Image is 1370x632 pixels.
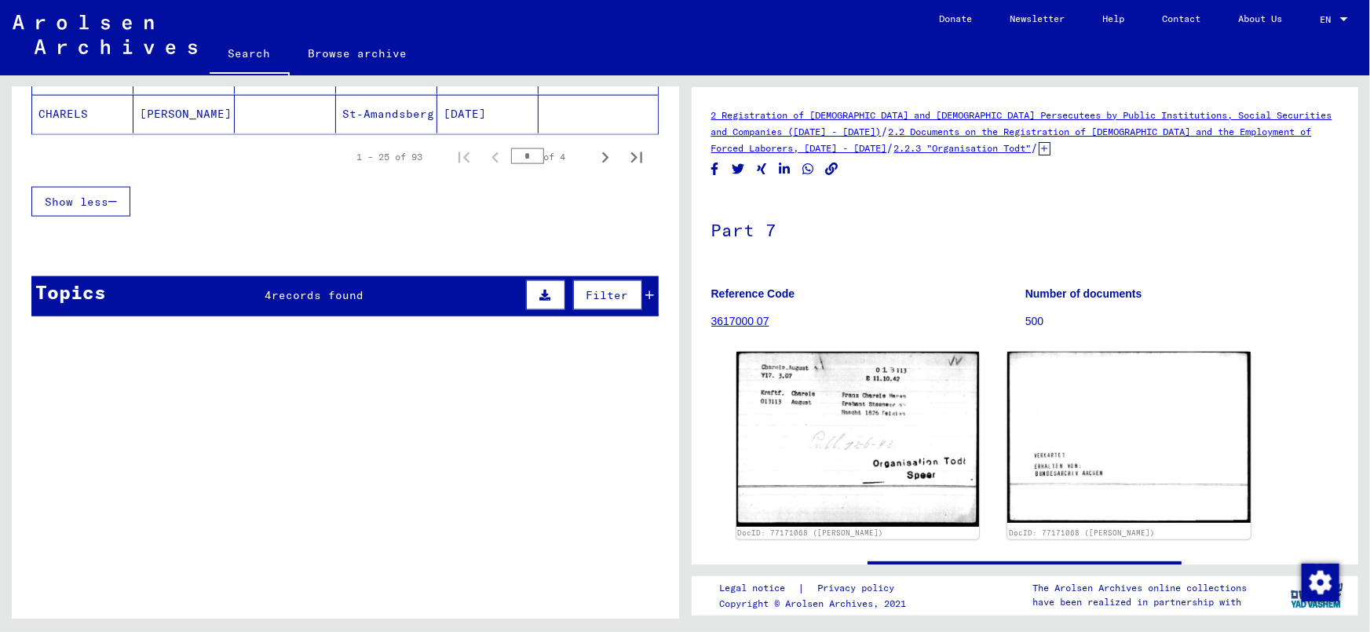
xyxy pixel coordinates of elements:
span: 4 [265,288,272,302]
img: 001.jpg [736,352,980,526]
button: Share on LinkedIn [776,159,793,179]
button: Share on Xing [754,159,770,179]
span: / [1032,141,1039,155]
a: Privacy policy [805,580,913,597]
button: Next page [590,141,621,173]
a: Legal notice [719,580,798,597]
mat-cell: St-Amandsberg [336,95,437,133]
b: Reference Code [711,287,795,300]
p: 500 [1025,313,1339,330]
button: Filter [573,280,642,310]
a: 2.2 Documents on the Registration of [DEMOGRAPHIC_DATA] and the Employment of Forced Laborers, [D... [711,126,1312,154]
div: Topics [35,278,106,306]
div: of 4 [511,149,590,164]
span: Show less [45,195,108,209]
span: / [882,124,889,138]
p: Copyright © Arolsen Archives, 2021 [719,597,913,611]
span: Filter [586,288,629,302]
span: / [887,141,894,155]
img: yv_logo.png [1288,575,1346,615]
mat-cell: CHARELS [32,95,133,133]
a: 3617000 07 [711,315,769,327]
mat-cell: [PERSON_NAME] [133,95,235,133]
button: First page [448,141,480,173]
a: DocID: 77171068 ([PERSON_NAME]) [737,528,883,537]
p: have been realized in partnership with [1032,595,1247,609]
h1: Part 7 [711,194,1339,263]
b: Number of documents [1025,287,1142,300]
button: Copy link [824,159,840,179]
div: | [719,580,913,597]
button: Last page [621,141,652,173]
a: 2.2.3 "Organisation Todt" [894,142,1032,154]
span: EN [1320,14,1337,25]
a: Search [210,35,290,75]
mat-cell: [DATE] [437,95,539,133]
div: 1 – 25 of 93 [357,150,423,164]
a: Browse archive [290,35,426,72]
button: Show less [31,187,130,217]
img: 002.jpg [1007,352,1251,522]
a: 2 Registration of [DEMOGRAPHIC_DATA] and [DEMOGRAPHIC_DATA] Persecutees by Public Institutions, S... [711,109,1332,137]
img: Arolsen_neg.svg [13,15,197,54]
button: Share on Twitter [730,159,747,179]
span: records found [272,288,364,302]
p: The Arolsen Archives online collections [1032,581,1247,595]
button: Share on Facebook [707,159,723,179]
button: Share on WhatsApp [800,159,817,179]
button: Previous page [480,141,511,173]
img: Change consent [1302,564,1339,601]
a: DocID: 77171068 ([PERSON_NAME]) [1009,528,1155,537]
